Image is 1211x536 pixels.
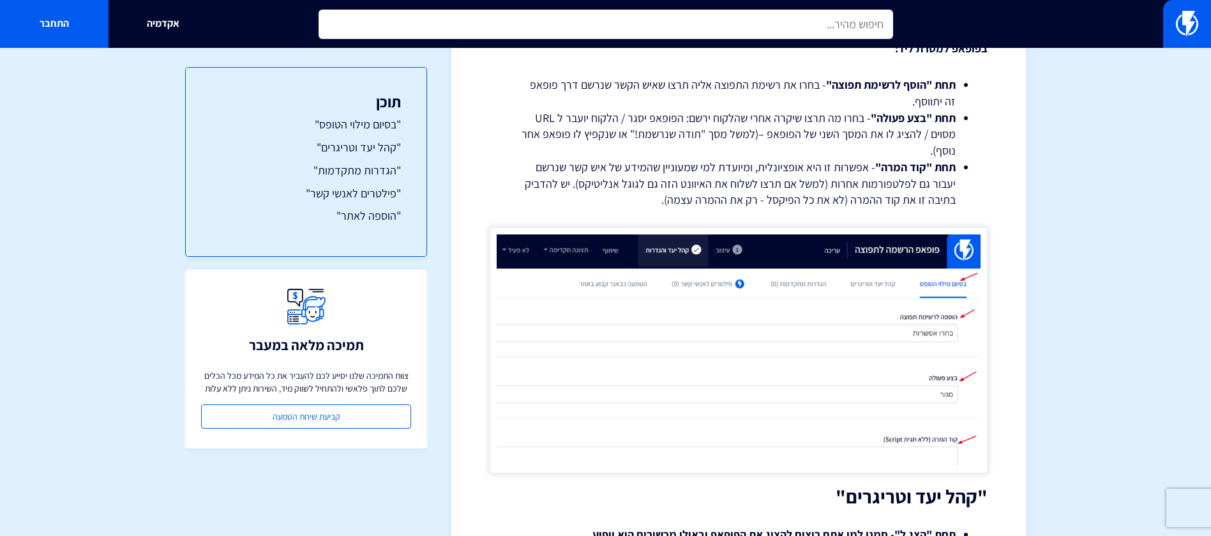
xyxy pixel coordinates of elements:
[211,185,401,202] a: "פילטרים לאנשי קשר"
[211,93,401,110] h3: תוכן
[522,77,956,109] li: - בחרו את רשימת התפוצה אליה תרצו שאיש הקשר שנרשם דרך פופאפ זה יתווסף.
[826,77,956,92] strong: תחת "הוסף לרשימת תפוצה"
[319,10,893,39] input: חיפוש מהיר...
[201,404,411,429] a: קביעת שיחת הטמעה
[522,110,956,159] li: - בחרו מה תרצו שיקרה אחרי שהלקוח ירשם: הפופאפ יסגר / הלקוח יועבר ל URL מסוים / להציג לו את המסך ה...
[871,111,956,125] strong: תחת "בצע פעולה"
[211,139,401,156] a: "קהל יעד וטריגרים"
[201,369,411,395] p: צוות התמיכה שלנו יסייע לכם להעביר את כל המידע מכל הכלים שלכם לתוך פלאשי ולהתחיל לשווק מיד, השירות...
[490,486,988,507] h2: "קהל יעד וטריגרים"
[211,116,401,133] a: "בסיום מילוי הטופס"
[875,160,956,174] strong: תחת "קוד המרה"
[522,159,956,208] li: - אפשרות זו היא אופציונלית, ומיועדת למי שמעוניין שהמידע של איש קשר שנרשם יעבור גם לפלטפורמות אחרו...
[895,41,988,56] strong: בפופאפ למטרת ליד:
[211,162,401,179] a: "הגדרות מתקדמות"
[211,208,401,224] a: "הוספה לאתר"
[249,337,364,353] h3: תמיכה מלאה במעבר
